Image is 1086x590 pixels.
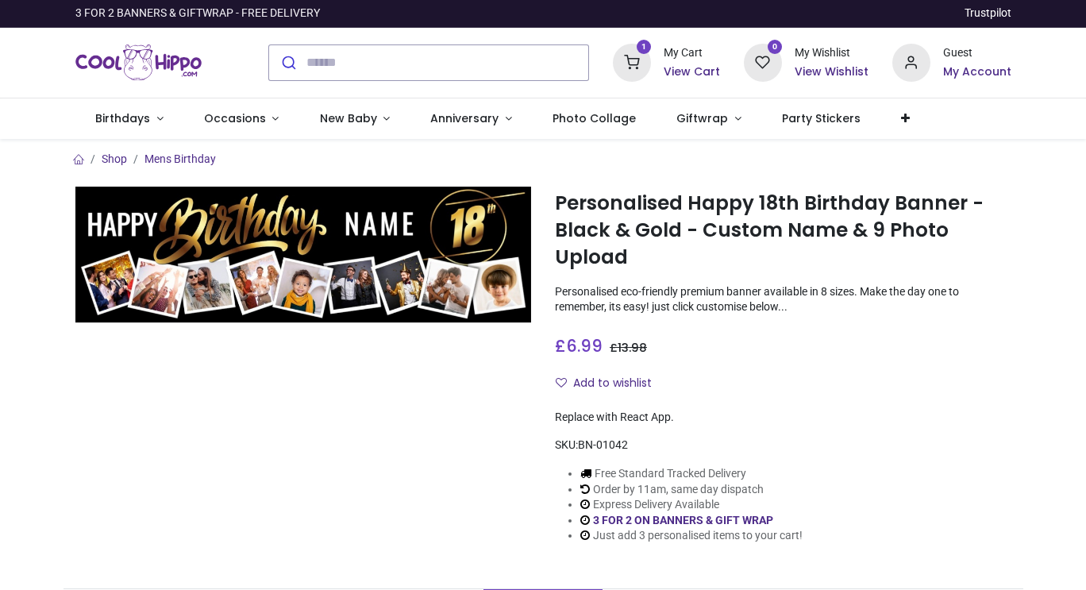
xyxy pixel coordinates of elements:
[618,340,647,356] span: 13.98
[580,466,803,482] li: Free Standard Tracked Delivery
[269,45,306,80] button: Submit
[580,497,803,513] li: Express Delivery Available
[410,98,533,140] a: Anniversary
[580,482,803,498] li: Order by 11am, same day dispatch
[75,40,202,85] img: Cool Hippo
[664,64,720,80] a: View Cart
[610,340,647,356] span: £
[795,45,868,61] div: My Wishlist
[555,334,603,357] span: £
[430,110,499,126] span: Anniversary
[943,45,1011,61] div: Guest
[782,110,861,126] span: Party Stickers
[75,187,532,323] img: Personalised Happy 18th Birthday Banner - Black & Gold - Custom Name & 9 Photo Upload
[676,110,728,126] span: Giftwrap
[299,98,410,140] a: New Baby
[102,152,127,165] a: Shop
[657,98,762,140] a: Giftwrap
[593,514,773,526] a: 3 FOR 2 ON BANNERS & GIFT WRAP
[744,55,782,67] a: 0
[566,334,603,357] span: 6.99
[555,284,1011,315] p: Personalised eco-friendly premium banner available in 8 sizes. Make the day one to remember, its ...
[95,110,150,126] span: Birthdays
[943,64,1011,80] a: My Account
[637,40,652,55] sup: 1
[555,370,665,397] button: Add to wishlistAdd to wishlist
[965,6,1011,21] a: Trustpilot
[555,190,1011,272] h1: Personalised Happy 18th Birthday Banner - Black & Gold - Custom Name & 9 Photo Upload
[578,438,628,451] span: BN-01042
[144,152,216,165] a: Mens Birthday
[553,110,636,126] span: Photo Collage
[183,98,299,140] a: Occasions
[795,64,868,80] a: View Wishlist
[75,40,202,85] a: Logo of Cool Hippo
[664,45,720,61] div: My Cart
[556,377,567,388] i: Add to wishlist
[204,110,266,126] span: Occasions
[768,40,783,55] sup: 0
[613,55,651,67] a: 1
[580,528,803,544] li: Just add 3 personalised items to your cart!
[555,410,1011,426] div: Replace with React App.
[555,438,1011,453] div: SKU:
[75,98,184,140] a: Birthdays
[320,110,377,126] span: New Baby
[75,6,320,21] div: 3 FOR 2 BANNERS & GIFTWRAP - FREE DELIVERY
